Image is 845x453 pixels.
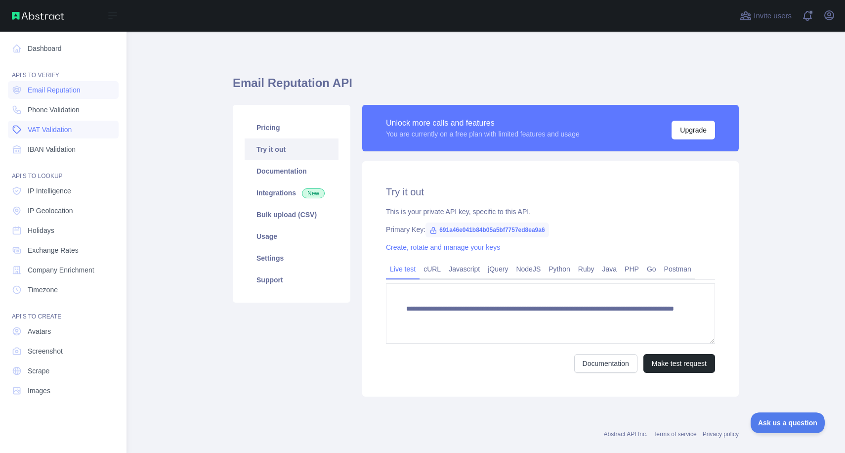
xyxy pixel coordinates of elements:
button: Make test request [643,354,715,373]
span: Holidays [28,226,54,235]
a: Java [598,261,621,277]
h1: Email Reputation API [233,75,739,99]
a: Screenshot [8,342,119,360]
a: Documentation [574,354,637,373]
span: Company Enrichment [28,265,94,275]
a: Avatars [8,322,119,340]
div: This is your private API key, specific to this API. [386,207,715,217]
button: Invite users [738,8,794,24]
span: Timezone [28,285,58,295]
a: jQuery [484,261,512,277]
span: IP Geolocation [28,206,73,216]
span: Invite users [754,10,792,22]
a: IP Geolocation [8,202,119,220]
div: Primary Key: [386,225,715,234]
h2: Try it out [386,185,715,199]
iframe: Toggle Customer Support [751,412,825,433]
span: Screenshot [28,346,63,356]
a: VAT Validation [8,121,119,138]
a: Create, rotate and manage your keys [386,243,500,251]
a: Usage [245,226,338,247]
a: Exchange Rates [8,241,119,259]
a: Images [8,382,119,400]
div: API'S TO CREATE [8,301,119,320]
span: Scrape [28,366,49,376]
a: Pricing [245,117,338,138]
a: Settings [245,247,338,269]
a: NodeJS [512,261,545,277]
span: Phone Validation [28,105,80,115]
a: Terms of service [653,431,696,438]
a: Go [643,261,660,277]
a: IP Intelligence [8,182,119,200]
a: Integrations New [245,182,338,204]
a: PHP [621,261,643,277]
a: Holidays [8,222,119,239]
a: Abstract API Inc. [604,431,648,438]
button: Upgrade [672,121,715,139]
span: Images [28,386,50,396]
div: You are currently on a free plan with limited features and usage [386,129,580,139]
div: API'S TO VERIFY [8,59,119,79]
a: Try it out [245,138,338,160]
a: Company Enrichment [8,261,119,279]
span: Email Reputation [28,85,81,95]
span: 691a46e041b84b05a5bf7757ed8ea9a6 [425,223,549,237]
span: VAT Validation [28,125,72,135]
a: cURL [420,261,445,277]
a: Postman [660,261,695,277]
a: Timezone [8,281,119,299]
a: Javascript [445,261,484,277]
div: Unlock more calls and features [386,117,580,129]
span: New [302,188,325,198]
a: Python [545,261,574,277]
a: Scrape [8,362,119,380]
a: IBAN Validation [8,140,119,158]
a: Ruby [574,261,598,277]
a: Live test [386,261,420,277]
a: Phone Validation [8,101,119,119]
a: Support [245,269,338,291]
span: IBAN Validation [28,144,76,154]
div: API'S TO LOOKUP [8,160,119,180]
a: Dashboard [8,40,119,57]
span: Exchange Rates [28,245,79,255]
a: Documentation [245,160,338,182]
a: Privacy policy [703,431,739,438]
span: IP Intelligence [28,186,71,196]
a: Email Reputation [8,81,119,99]
span: Avatars [28,326,51,336]
a: Bulk upload (CSV) [245,204,338,226]
img: Abstract API [12,12,64,20]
